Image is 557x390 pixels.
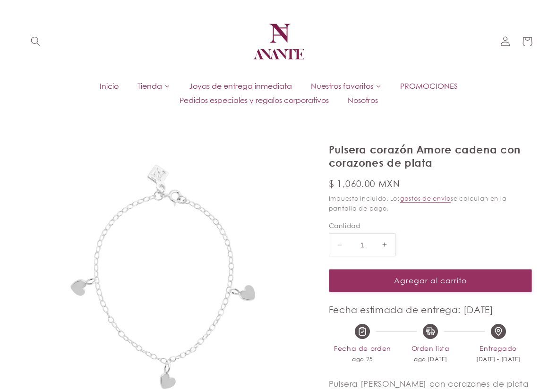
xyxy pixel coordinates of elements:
a: Nuestros favoritos [301,79,391,93]
span: Nuestros favoritos [311,81,373,91]
img: Anante Joyería | Diseño mexicano [250,13,307,70]
span: [DATE] - [DATE] [476,354,520,365]
a: PROMOCIONES [391,79,467,93]
a: Pedidos especiales y regalos corporativos [170,93,338,107]
span: Entregado [464,343,532,354]
span: Nosotros [348,95,378,105]
button: Agregar al carrito [329,269,532,292]
a: Joyas de entrega inmediata [180,79,301,93]
a: Anante Joyería | Diseño mexicano [247,9,311,74]
summary: Búsqueda [25,31,47,52]
span: ago 25 [352,354,373,365]
a: Nosotros [338,93,387,107]
a: Tienda [128,79,180,93]
h3: Fecha estimada de entrega: [DATE] [329,305,532,316]
div: Impuesto incluido. Los se calculan en la pantalla de pago. [329,194,532,213]
h1: Pulsera corazón Amore cadena con corazones de plata [329,143,532,170]
a: gastos de envío [400,195,451,202]
span: Orden lista [396,343,464,354]
span: Inicio [100,81,119,91]
span: PROMOCIONES [400,81,458,91]
label: Cantidad [329,221,532,230]
span: Tienda [137,81,162,91]
a: Inicio [90,79,128,93]
span: Joyas de entrega inmediata [189,81,292,91]
span: Pedidos especiales y regalos corporativos [180,95,329,105]
span: Fecha de orden [329,343,397,354]
span: ago [DATE] [414,354,447,365]
span: $ 1,060.00 MXN [329,178,401,191]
